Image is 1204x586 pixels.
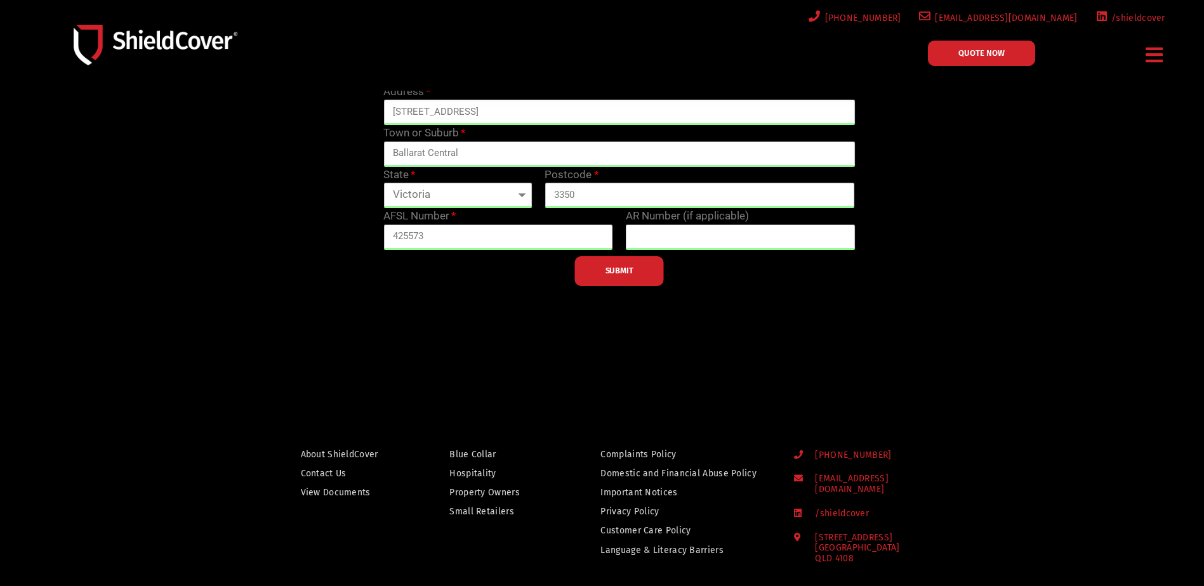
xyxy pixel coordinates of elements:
span: [PHONE_NUMBER] [805,450,891,461]
span: Complaints Policy [600,446,676,462]
a: Blue Collar [449,446,546,462]
a: About ShieldCover [301,446,395,462]
div: QLD 4108 [815,554,899,564]
div: Menu Toggle [1141,40,1168,70]
span: Customer Care Policy [600,523,691,538]
a: [PHONE_NUMBER] [794,450,949,461]
a: Contact Us [301,466,395,481]
a: Property Owners [449,485,546,500]
a: QUOTE NOW [928,41,1035,66]
a: [EMAIL_ADDRESS][DOMAIN_NAME] [916,10,1078,26]
a: Hospitality [449,466,546,481]
img: Shield-Cover-Underwriting-Australia-logo-full [74,25,237,65]
label: State [383,167,415,183]
a: Small Retailers [449,504,546,519]
span: View Documents [301,485,371,500]
span: Privacy Policy [600,504,659,519]
span: Important Notices [600,485,677,500]
span: [PHONE_NUMBER] [821,10,901,26]
span: [STREET_ADDRESS] [805,533,899,564]
a: [EMAIL_ADDRESS][DOMAIN_NAME] [794,474,949,495]
span: Contact Us [301,466,347,481]
span: Hospitality [449,466,496,481]
a: View Documents [301,485,395,500]
span: SUBMIT [605,270,633,272]
a: Important Notices [600,485,769,500]
div: [GEOGRAPHIC_DATA] [815,543,899,564]
a: /shieldcover [794,509,949,519]
a: Language & Literacy Barriers [600,542,769,558]
span: QUOTE NOW [958,49,1005,57]
button: SUBMIT [575,256,664,286]
label: Postcode [545,167,598,183]
label: AFSL Number [383,208,456,225]
span: [EMAIL_ADDRESS][DOMAIN_NAME] [805,474,949,495]
span: Domestic and Financial Abuse Policy [600,466,757,481]
span: /shieldcover [1107,10,1165,26]
span: /shieldcover [805,509,869,519]
label: Address [383,84,430,100]
span: [EMAIL_ADDRESS][DOMAIN_NAME] [930,10,1077,26]
span: Blue Collar [449,446,496,462]
span: Small Retailers [449,504,514,519]
span: Language & Literacy Barriers [600,542,723,558]
a: Privacy Policy [600,504,769,519]
span: Property Owners [449,485,520,500]
a: [PHONE_NUMBER] [806,10,901,26]
label: AR Number (if applicable) [626,208,749,225]
label: Town or Suburb [383,125,465,141]
a: Customer Care Policy [600,523,769,538]
a: Domestic and Financial Abuse Policy [600,466,769,481]
a: /shieldcover [1093,10,1165,26]
a: Complaints Policy [600,446,769,462]
span: About ShieldCover [301,446,378,462]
